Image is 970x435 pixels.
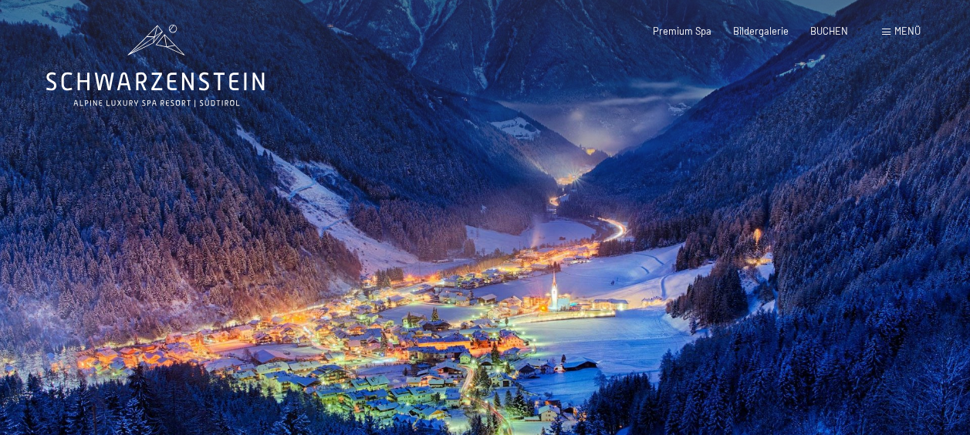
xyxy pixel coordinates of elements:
[653,25,711,37] a: Premium Spa
[894,25,921,37] span: Menü
[810,25,848,37] a: BUCHEN
[733,25,789,37] a: Bildergalerie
